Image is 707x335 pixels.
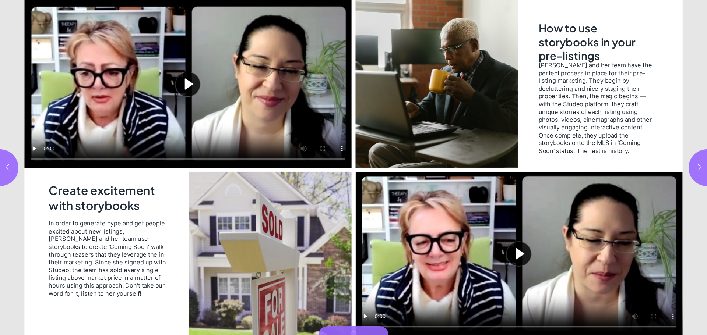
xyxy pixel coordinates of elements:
[539,21,658,55] h2: How to use storybooks in your pre-listings
[49,219,170,297] span: In order to generate hype and get people excited about new listings, [PERSON_NAME] and her team u...
[49,183,172,213] h2: Create excitement with storybooks
[539,61,657,154] span: [PERSON_NAME] and her team have the perfect process in place for their pre-listing marketing. The...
